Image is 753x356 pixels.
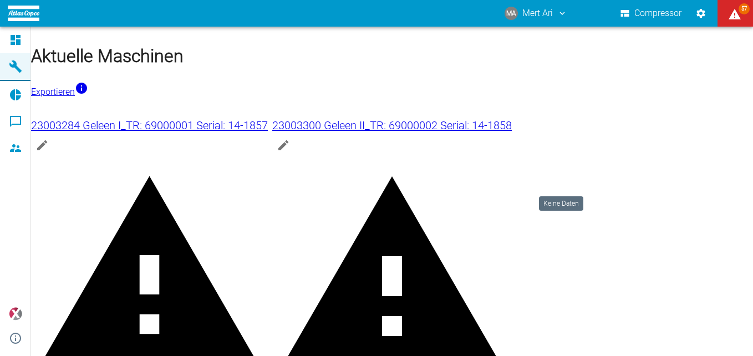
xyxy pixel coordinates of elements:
[8,6,39,21] img: logo
[31,87,88,97] a: Exportieren
[31,43,753,69] h1: Aktuelle Maschinen
[31,134,53,156] button: edit machine
[618,3,684,23] button: Compressor
[272,119,512,132] span: 23003300 Geleen II_TR: 69000002 Serial: 14-1858
[272,134,294,156] button: edit machine
[739,3,750,14] span: 57
[503,3,569,23] button: mert.ari@atlascopco.com
[539,196,583,211] div: Keine Daten
[31,119,268,132] span: 23003284 Geleen I_TR: 69000001 Serial: 14-1857
[9,307,22,321] img: Xplore Logo
[505,7,518,20] div: MA
[75,82,88,95] svg: Jetzt mit HF Export
[691,3,711,23] button: Einstellungen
